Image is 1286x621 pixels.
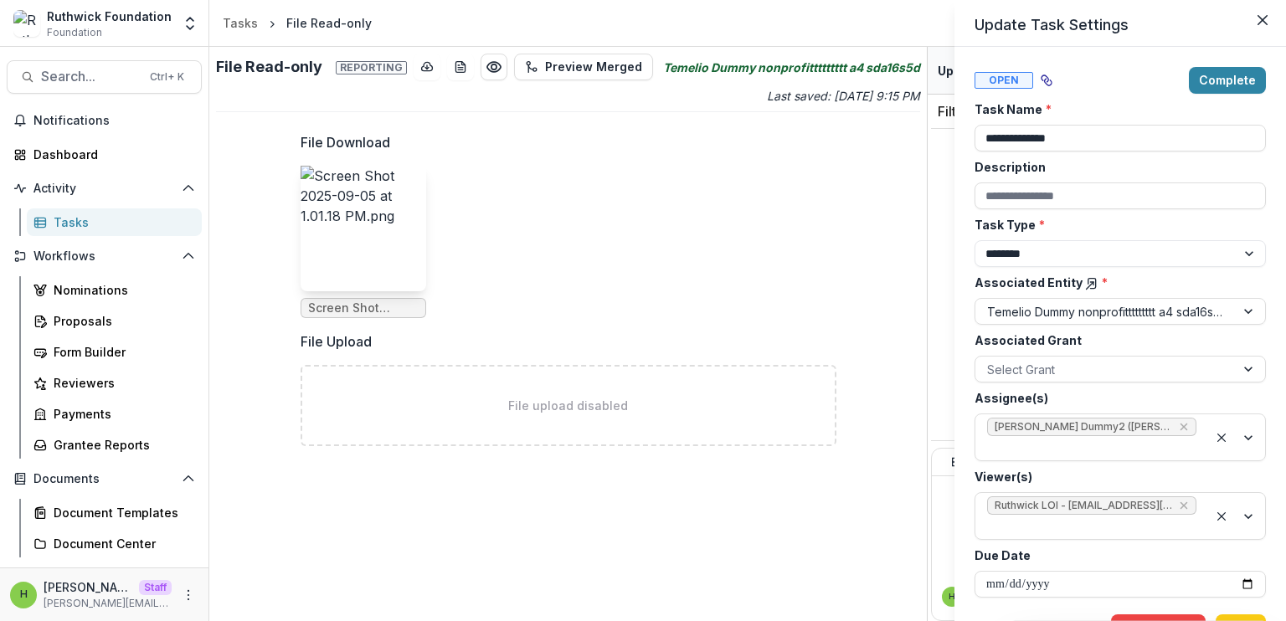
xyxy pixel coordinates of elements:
[975,158,1256,176] label: Description
[1211,506,1232,526] div: Clear selected options
[1177,418,1191,435] div: Remove Ruth Dummy2 (ruthwick+dummy2@trytemelio.com)
[1249,7,1276,33] button: Close
[1177,497,1191,514] div: Remove Ruthwick LOI - ruthwick@trytemelio.com
[1189,67,1266,94] button: Complete
[975,547,1256,564] label: Due Date
[975,274,1256,291] label: Associated Entity
[1033,67,1060,94] button: View dependent tasks
[975,389,1256,407] label: Assignee(s)
[995,421,1172,433] span: [PERSON_NAME] Dummy2 ([PERSON_NAME][EMAIL_ADDRESS][DOMAIN_NAME])
[975,468,1256,485] label: Viewer(s)
[975,331,1256,349] label: Associated Grant
[975,72,1033,89] span: Open
[1211,428,1232,448] div: Clear selected options
[975,100,1256,118] label: Task Name
[995,500,1172,511] span: Ruthwick LOI - [EMAIL_ADDRESS][DOMAIN_NAME]
[975,216,1256,234] label: Task Type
